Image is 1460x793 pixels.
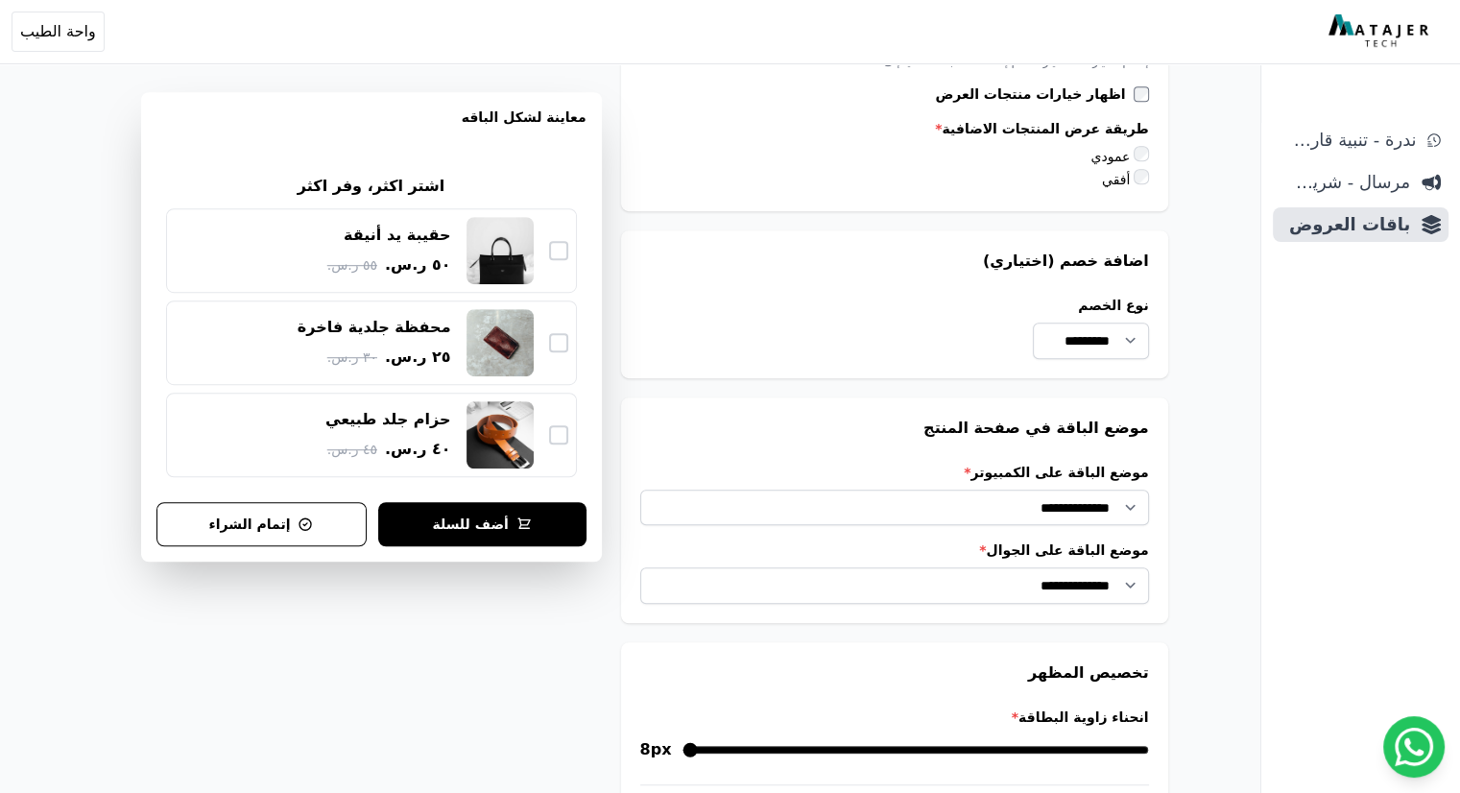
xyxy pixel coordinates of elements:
[1090,149,1148,164] label: عمودي
[935,84,1133,104] label: اظهار خيارات منتجات العرض
[640,738,672,761] span: 8px
[1033,296,1149,315] label: نوع الخصم
[1280,211,1410,238] span: باقات العروض
[385,438,451,461] span: ٤٠ ر.س.
[640,119,1149,138] label: طريقة عرض المنتجات الاضافية
[1280,127,1416,154] span: ندرة - تنبية قارب علي النفاذ
[1280,169,1410,196] span: مرسال - شريط دعاية
[298,317,451,338] div: محفظة جلدية فاخرة
[1134,146,1149,161] input: عمودي
[298,175,444,198] h2: اشتر اكثر، وفر اكثر
[156,502,367,546] button: إتمام الشراء
[378,502,586,546] button: أضف للسلة
[325,409,451,430] div: حزام جلد طبيعي
[156,108,586,150] h3: معاينة لشكل الباقه
[640,708,1149,727] label: انحناء زاوية البطاقة
[640,463,1149,482] label: موضع الباقة على الكمبيوتر
[385,253,451,276] span: ٥٠ ر.س.
[385,346,451,369] span: ٢٥ ر.س.
[640,541,1149,560] label: موضع الباقة على الجوال
[327,348,377,368] span: ٣٠ ر.س.
[12,12,105,52] button: واحة الطيب
[327,255,377,276] span: ٥٥ ر.س.
[20,20,96,43] span: واحة الطيب
[327,440,377,460] span: ٤٥ ر.س.
[1102,172,1149,187] label: أفقي
[1328,14,1433,49] img: MatajerTech Logo
[467,309,534,376] img: محفظة جلدية فاخرة
[640,661,1149,685] h3: تخصيص المظهر
[467,217,534,284] img: حقيبة يد أنيقة
[1134,169,1149,184] input: أفقي
[467,401,534,469] img: حزام جلد طبيعي
[640,417,1149,440] h3: موضع الباقة في صفحة المنتج
[344,225,450,246] div: حقيبة يد أنيقة
[640,250,1149,273] h3: اضافة خصم (اختياري)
